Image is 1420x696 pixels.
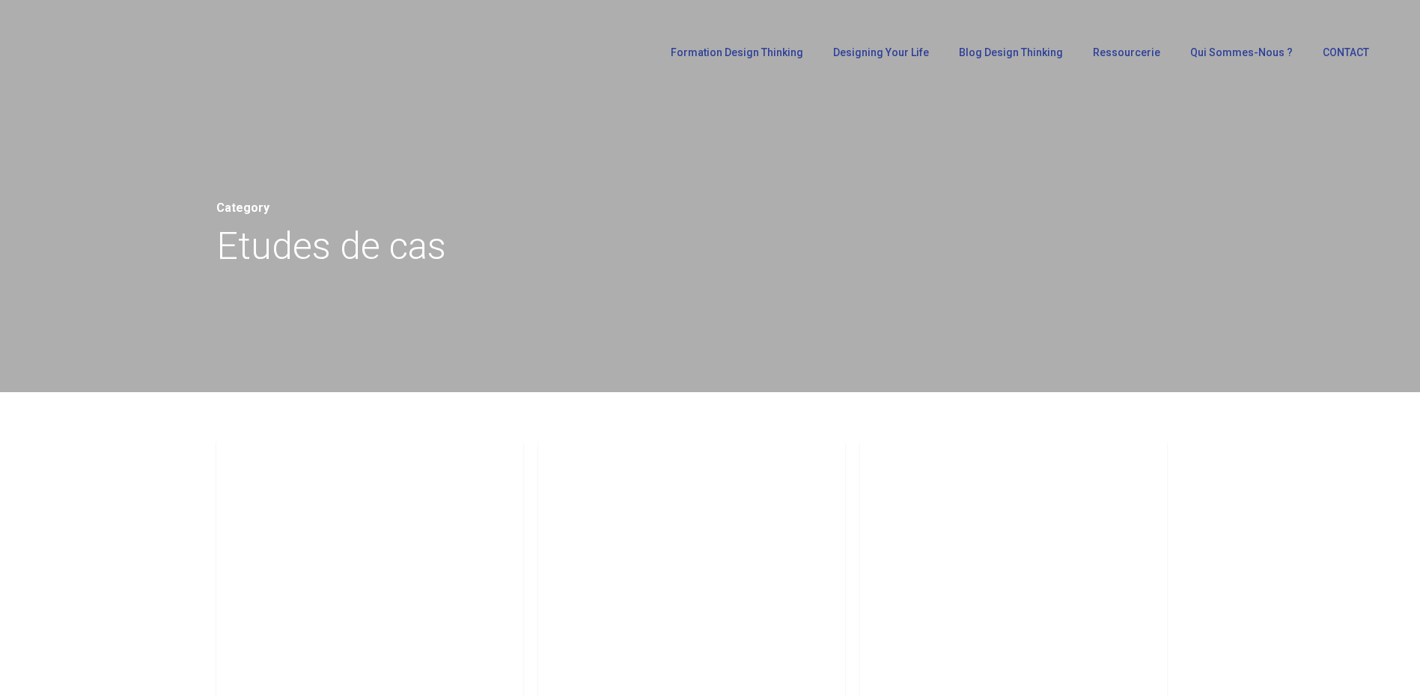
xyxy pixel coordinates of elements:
a: Ressourcerie [1085,47,1168,58]
a: Designing Your Life [826,47,936,58]
h1: Etudes de cas [216,220,1204,272]
span: Blog Design Thinking [959,46,1063,58]
a: Blog Design Thinking [951,47,1070,58]
a: CONTACT [1315,47,1377,58]
a: Etudes de cas [875,456,973,474]
span: Qui sommes-nous ? [1190,46,1293,58]
span: CONTACT [1323,46,1369,58]
a: Etudes de cas [553,456,651,474]
a: Formation Design Thinking [663,47,811,58]
span: Category [216,201,269,215]
span: Ressourcerie [1093,46,1160,58]
span: Formation Design Thinking [671,46,803,58]
a: Etudes de cas [231,456,329,474]
span: Designing Your Life [833,46,929,58]
a: Qui sommes-nous ? [1183,47,1300,58]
